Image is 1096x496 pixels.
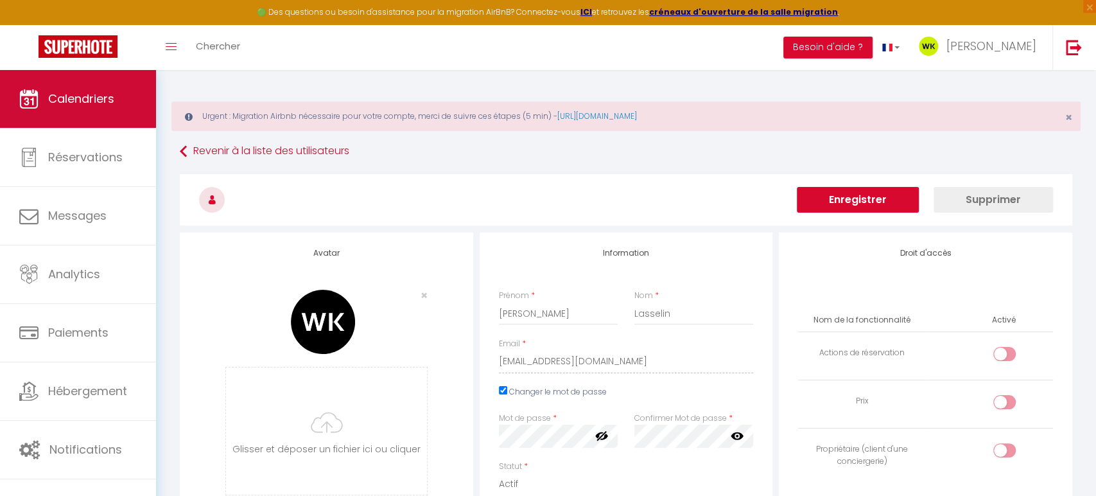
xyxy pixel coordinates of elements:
h4: Droit d'accès [798,249,1053,258]
a: Chercher [186,25,250,70]
img: NO IMAGE [291,290,355,354]
label: Prénom [499,290,529,302]
button: Close [1065,112,1072,123]
button: Enregistrer [797,187,919,213]
span: Paiements [48,324,109,341]
span: Calendriers [48,91,114,107]
h4: Avatar [199,249,454,258]
a: créneaux d'ouverture de la salle migration [649,6,838,17]
label: Mot de passe [499,412,551,425]
span: Messages [48,208,107,224]
th: Activé [987,309,1021,332]
label: Changer le mot de passe [509,386,607,398]
button: Supprimer [934,187,1053,213]
th: Nom de la fonctionnalité [798,309,925,332]
img: ... [919,37,938,56]
span: × [1065,109,1072,125]
button: Close [421,290,428,301]
label: Email [499,338,520,350]
img: logout [1066,39,1082,55]
span: Chercher [196,39,240,53]
div: Urgent : Migration Airbnb nécessaire pour votre compte, merci de suivre ces étapes (5 min) - [171,102,1081,131]
div: Prix [803,395,920,407]
span: Analytics [48,266,100,282]
span: Hébergement [48,383,127,399]
img: Super Booking [39,35,117,58]
a: Revenir à la liste des utilisateurs [180,140,1072,163]
span: [PERSON_NAME] [946,38,1036,54]
button: Besoin d'aide ? [783,37,873,58]
label: Confirmer Mot de passe [634,412,727,425]
span: × [421,287,428,303]
span: Notifications [49,441,122,457]
div: Propriétaire (client d'une conciergerie) [803,443,920,468]
a: ICI [580,6,592,17]
a: ... [PERSON_NAME] [909,25,1052,70]
h4: Information [499,249,754,258]
div: Actions de réservation [803,347,920,359]
a: [URL][DOMAIN_NAME] [557,111,637,121]
span: Réservations [48,149,123,165]
label: Statut [499,461,522,473]
button: Ouvrir le widget de chat LiveChat [10,5,49,44]
label: Nom [634,290,653,302]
